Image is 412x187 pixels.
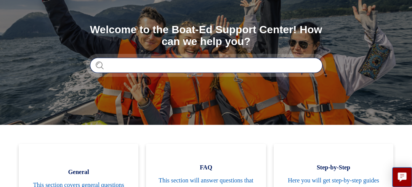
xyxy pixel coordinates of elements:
[30,168,127,177] span: General
[90,24,322,48] h1: Welcome to the Boat-Ed Support Center! How can we help you?
[285,163,382,172] span: Step-by-Step
[90,58,322,73] input: Search
[157,163,254,172] span: FAQ
[392,167,412,187] button: Live chat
